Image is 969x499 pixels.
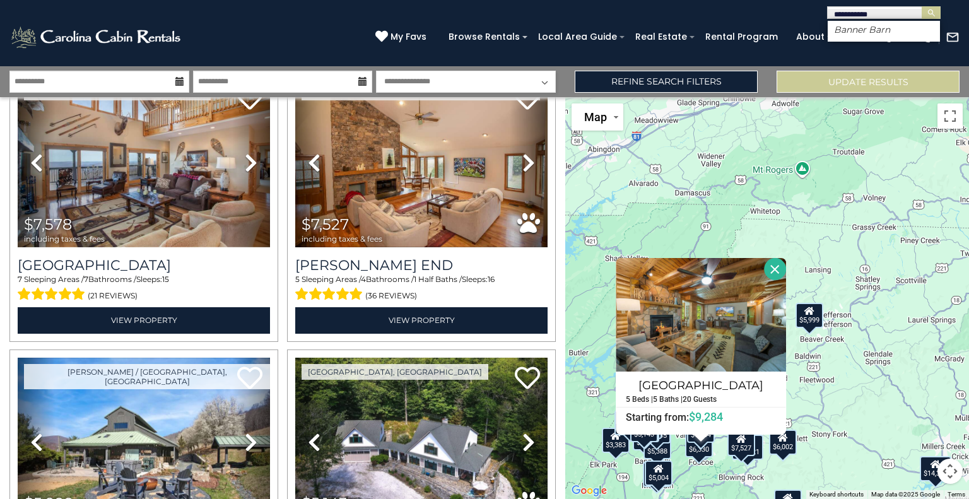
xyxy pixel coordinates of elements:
[616,258,786,372] img: Mountainside Lodge
[732,434,763,459] div: $13,221
[769,429,797,454] div: $6,002
[616,375,785,395] h4: [GEOGRAPHIC_DATA]
[442,27,526,47] a: Browse Rentals
[18,274,22,284] span: 7
[18,274,270,304] div: Sleeping Areas / Bathrooms / Sleeps:
[643,434,671,459] div: $5,388
[24,364,270,389] a: [PERSON_NAME] / [GEOGRAPHIC_DATA], [GEOGRAPHIC_DATA]
[572,103,623,131] button: Change map style
[18,257,270,274] h3: Southern Star Lodge
[834,24,890,35] em: Banner Barn
[18,307,270,333] a: View Property
[645,460,672,485] div: $5,004
[683,395,717,403] h5: 20 Guests
[361,274,366,284] span: 4
[948,491,965,498] a: Terms (opens in new tab)
[790,27,831,47] a: About
[643,418,671,443] div: $6,135
[614,410,646,435] div: $11,250
[295,257,548,274] a: [PERSON_NAME] End
[937,103,963,129] button: Toggle fullscreen view
[626,395,653,403] h5: 5 Beds |
[946,30,960,44] img: mail-regular-white.png
[616,371,786,423] a: [GEOGRAPHIC_DATA] 5 Beds | 5 Baths | 20 Guests Starting from:$9,284
[302,235,382,243] span: including taxes & fees
[18,78,270,247] img: thumbnail_163268257.jpeg
[24,235,105,243] span: including taxes & fees
[295,307,548,333] a: View Property
[871,491,940,498] span: Map data ©2025 Google
[584,110,607,124] span: Map
[414,274,462,284] span: 1 Half Baths /
[685,431,713,457] div: $6,330
[937,459,963,484] button: Map camera controls
[302,364,488,380] a: [GEOGRAPHIC_DATA], [GEOGRAPHIC_DATA]
[295,257,548,274] h3: Moss End
[18,257,270,274] a: [GEOGRAPHIC_DATA]
[295,78,548,247] img: thumbnail_163280322.jpeg
[391,30,426,44] span: My Favs
[302,215,349,233] span: $7,527
[24,215,72,233] span: $7,578
[295,274,300,284] span: 5
[88,288,138,304] span: (21 reviews)
[568,483,610,499] a: Open this area in Google Maps (opens a new window)
[777,71,960,93] button: Update Results
[295,274,548,304] div: Sleeping Areas / Bathrooms / Sleeps:
[568,483,610,499] img: Google
[643,462,671,487] div: $6,549
[532,27,623,47] a: Local Area Guide
[629,27,693,47] a: Real Estate
[796,302,823,327] div: $5,999
[699,27,784,47] a: Rental Program
[84,274,88,284] span: 7
[687,418,715,443] div: $9,284
[920,456,951,481] div: $14,363
[602,427,630,452] div: $3,383
[616,411,785,423] h6: Starting from:
[375,30,430,44] a: My Favs
[630,417,658,442] div: $5,143
[727,431,755,456] div: $7,527
[162,274,169,284] span: 15
[9,25,184,50] img: White-1-2.png
[809,490,864,499] button: Keyboard shortcuts
[365,288,417,304] span: (36 reviews)
[653,395,683,403] h5: 5 Baths |
[237,86,262,113] a: Add to favorites
[689,410,723,423] span: $9,284
[488,274,495,284] span: 16
[575,71,758,93] a: Refine Search Filters
[764,258,786,280] button: Close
